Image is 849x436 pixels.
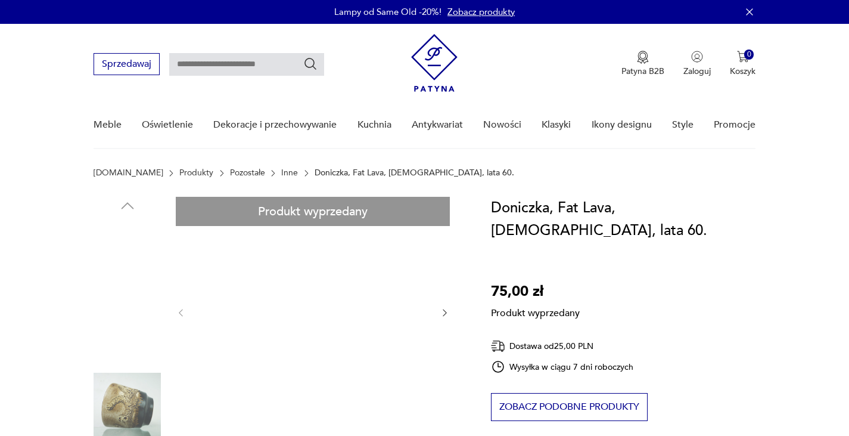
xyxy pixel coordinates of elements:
[94,61,160,69] a: Sprzedawaj
[213,102,337,148] a: Dekoracje i przechowywanie
[179,168,213,178] a: Produkty
[714,102,755,148] a: Promocje
[683,51,711,77] button: Zaloguj
[621,51,664,77] button: Patyna B2B
[491,280,580,303] p: 75,00 zł
[737,51,749,63] img: Ikona koszyka
[730,51,755,77] button: 0Koszyk
[483,102,521,148] a: Nowości
[315,168,514,178] p: Doniczka, Fat Lava, [DEMOGRAPHIC_DATA], lata 60.
[334,6,441,18] p: Lampy od Same Old -20%!
[491,339,634,354] div: Dostawa od 25,00 PLN
[94,102,122,148] a: Meble
[744,50,754,60] div: 0
[672,102,693,148] a: Style
[683,66,711,77] p: Zaloguj
[491,360,634,374] div: Wysyłka w ciągu 7 dni roboczych
[411,34,458,92] img: Patyna - sklep z meblami i dekoracjami vintage
[637,51,649,64] img: Ikona medalu
[94,168,163,178] a: [DOMAIN_NAME]
[621,51,664,77] a: Ikona medaluPatyna B2B
[412,102,463,148] a: Antykwariat
[730,66,755,77] p: Koszyk
[447,6,515,18] a: Zobacz produkty
[357,102,391,148] a: Kuchnia
[592,102,652,148] a: Ikony designu
[491,197,756,242] h1: Doniczka, Fat Lava, [DEMOGRAPHIC_DATA], lata 60.
[542,102,571,148] a: Klasyki
[303,57,318,71] button: Szukaj
[491,339,505,354] img: Ikona dostawy
[491,303,580,320] p: Produkt wyprzedany
[230,168,265,178] a: Pozostałe
[691,51,703,63] img: Ikonka użytkownika
[491,393,648,421] button: Zobacz podobne produkty
[142,102,193,148] a: Oświetlenie
[621,66,664,77] p: Patyna B2B
[281,168,298,178] a: Inne
[94,53,160,75] button: Sprzedawaj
